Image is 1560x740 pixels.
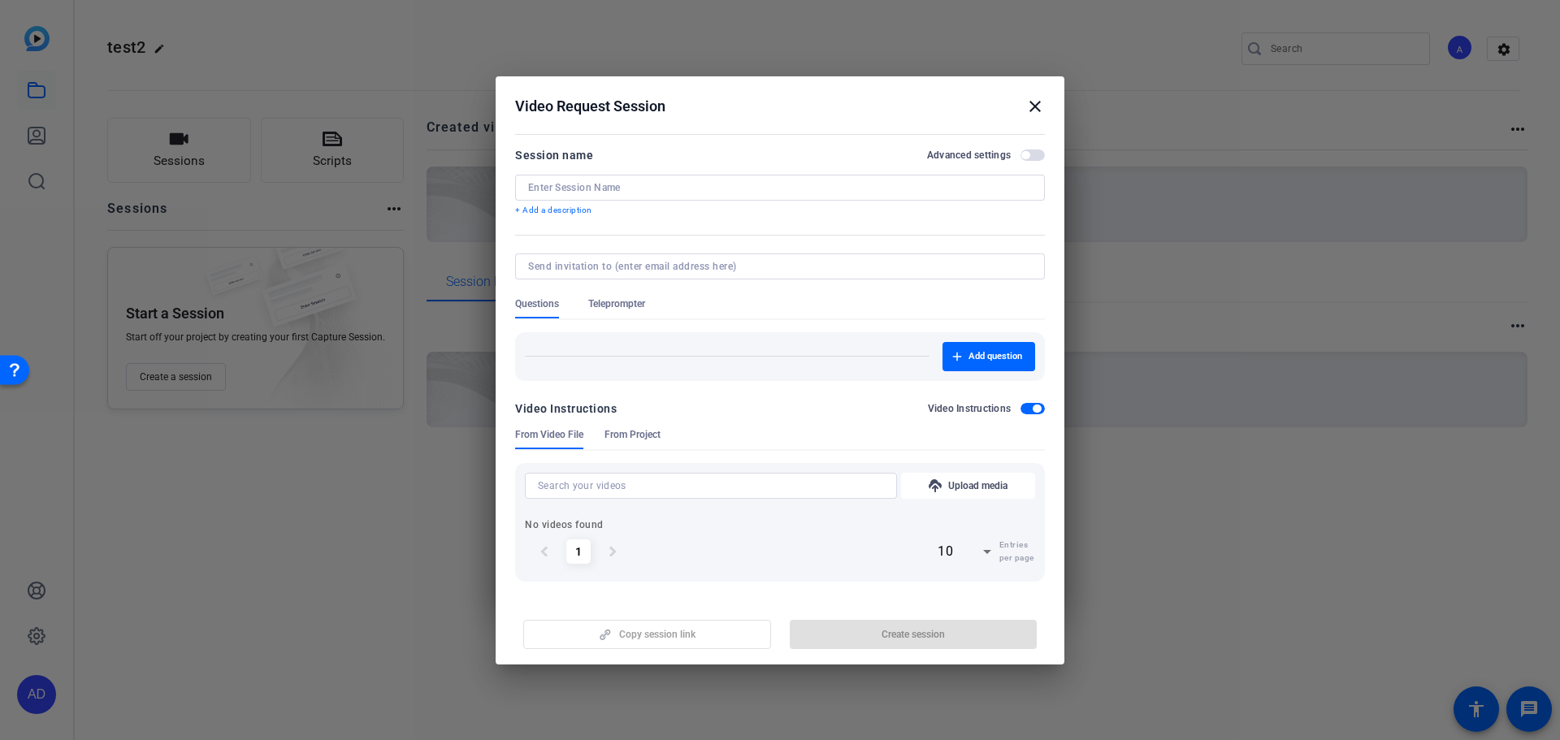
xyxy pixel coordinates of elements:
span: From Video File [515,428,583,441]
mat-icon: close [1025,97,1045,116]
input: Search your videos [538,476,884,495]
span: Teleprompter [588,297,645,310]
input: Send invitation to (enter email address here) [528,260,1025,273]
input: Enter Session Name [528,181,1032,194]
span: Questions [515,297,559,310]
span: Upload media [948,479,1007,492]
div: Video Request Session [515,97,1045,116]
p: + Add a description [515,204,1045,217]
button: Add question [942,342,1035,371]
div: Video Instructions [515,399,617,418]
span: Entries per page [999,539,1035,565]
h2: Video Instructions [928,402,1012,415]
p: No videos found [525,518,1035,531]
span: Add question [968,350,1022,363]
h2: Advanced settings [927,149,1011,162]
span: 10 [938,543,953,559]
span: From Project [604,428,661,441]
div: Session name [515,145,593,165]
button: Upload media [901,473,1035,499]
